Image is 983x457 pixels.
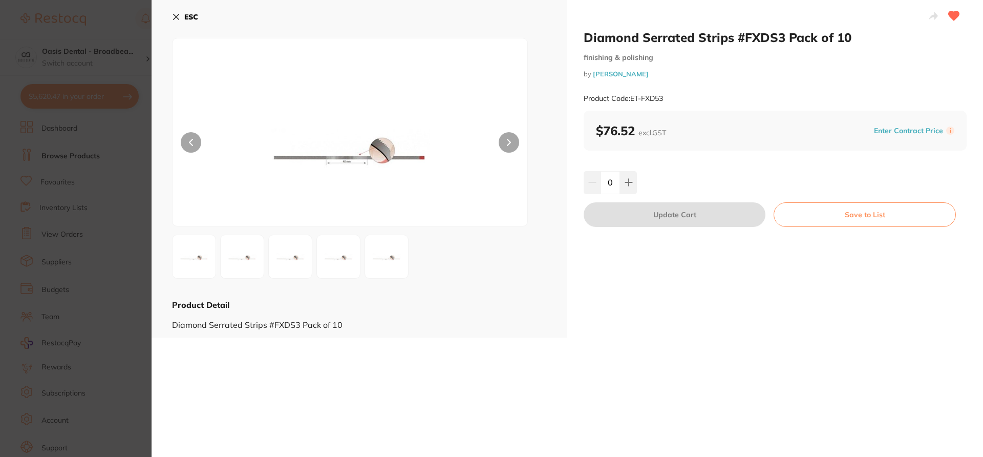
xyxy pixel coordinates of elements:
b: $76.52 [596,123,666,138]
img: XzMuanBn [272,238,309,275]
button: ESC [172,8,198,26]
b: Product Detail [172,300,229,310]
small: Product Code: ET-FXD53 [584,94,663,103]
small: by [584,70,967,78]
button: Enter Contract Price [871,126,946,136]
a: [PERSON_NAME] [593,70,649,78]
img: XzQuanBn [320,238,357,275]
div: Diamond Serrated Strips #FXDS3 Pack of 10 [172,310,547,329]
b: ESC [184,12,198,22]
img: LmpwZw [176,238,212,275]
img: XzIuanBn [224,238,261,275]
img: XzUuanBn [368,238,405,275]
img: LmpwZw [244,64,457,226]
h2: Diamond Serrated Strips #FXDS3 Pack of 10 [584,30,967,45]
button: Update Cart [584,202,765,227]
span: excl. GST [638,128,666,137]
small: finishing & polishing [584,53,967,62]
button: Save to List [774,202,956,227]
label: i [946,127,954,135]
